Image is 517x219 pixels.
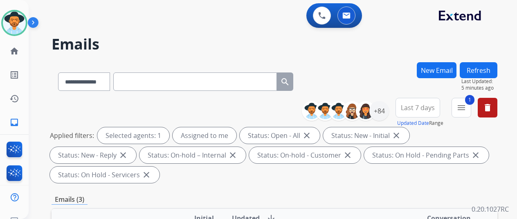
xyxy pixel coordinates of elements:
[249,147,361,163] div: Status: On-hold - Customer
[391,131,401,140] mat-icon: close
[369,101,389,121] div: +84
[50,131,94,140] p: Applied filters:
[280,77,290,87] mat-icon: search
[9,70,19,80] mat-icon: list_alt
[228,150,238,160] mat-icon: close
[142,170,151,180] mat-icon: close
[417,62,456,78] button: New Email
[173,127,236,144] div: Assigned to me
[397,120,443,126] span: Range
[302,131,312,140] mat-icon: close
[3,11,26,34] img: avatar
[52,194,88,205] p: Emails (3)
[397,120,429,126] button: Updated Date
[139,147,246,163] div: Status: On-hold – Internal
[472,204,509,214] p: 0.20.1027RC
[9,46,19,56] mat-icon: home
[460,62,497,78] button: Refresh
[323,127,409,144] div: Status: New - Initial
[452,98,471,117] button: 1
[396,98,440,117] button: Last 7 days
[50,147,136,163] div: Status: New - Reply
[483,103,492,113] mat-icon: delete
[465,95,474,105] span: 1
[401,106,435,109] span: Last 7 days
[471,150,481,160] mat-icon: close
[343,150,353,160] mat-icon: close
[456,103,466,113] mat-icon: menu
[364,147,489,163] div: Status: On Hold - Pending Parts
[50,167,160,183] div: Status: On Hold - Servicers
[9,94,19,104] mat-icon: history
[52,36,497,52] h2: Emails
[461,78,497,85] span: Last Updated:
[461,85,497,91] span: 5 minutes ago
[118,150,128,160] mat-icon: close
[97,127,169,144] div: Selected agents: 1
[9,117,19,127] mat-icon: inbox
[240,127,320,144] div: Status: Open - All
